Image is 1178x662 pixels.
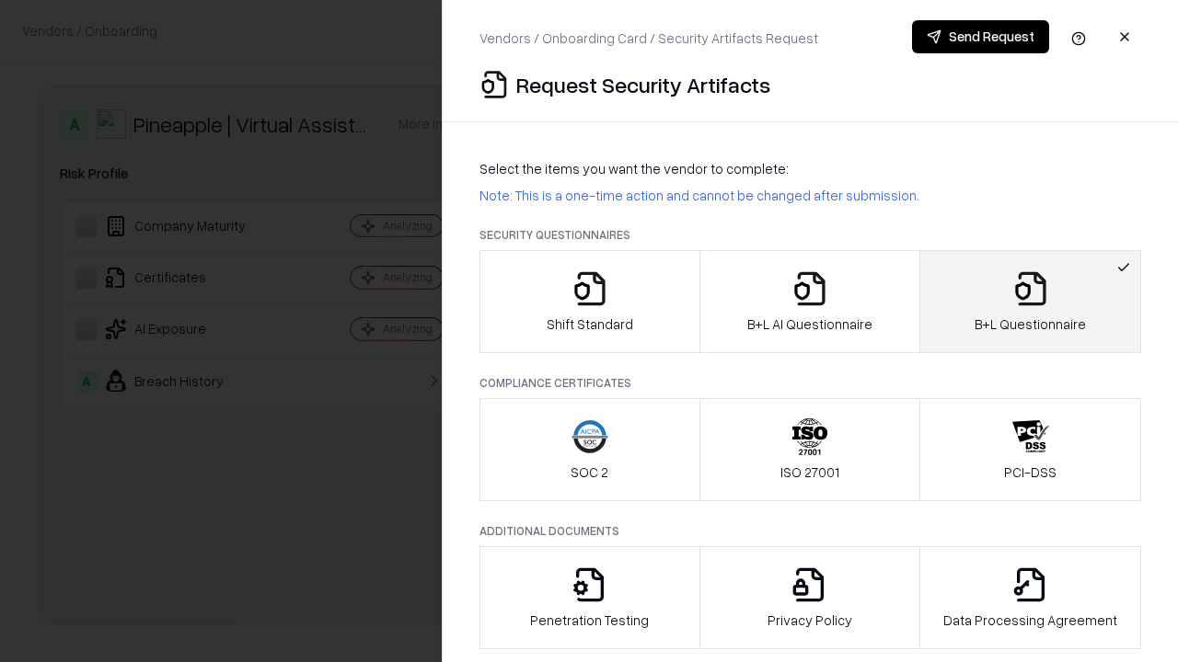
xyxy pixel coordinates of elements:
button: Privacy Policy [699,546,921,649]
p: Additional Documents [479,523,1141,539]
p: ISO 27001 [780,462,839,482]
p: Privacy Policy [768,611,852,630]
p: Compliance Certificates [479,375,1141,391]
button: Shift Standard [479,250,700,353]
button: ISO 27001 [699,398,921,501]
p: PCI-DSS [1004,462,1057,482]
button: Send Request [912,20,1049,53]
button: B+L AI Questionnaire [699,250,921,353]
p: Data Processing Agreement [943,611,1117,630]
p: B+L AI Questionnaire [747,314,872,334]
button: SOC 2 [479,398,700,501]
button: B+L Questionnaire [919,250,1141,353]
p: Request Security Artifacts [516,70,770,99]
button: Penetration Testing [479,546,700,649]
p: B+L Questionnaire [975,314,1086,334]
button: PCI-DSS [919,398,1141,501]
p: SOC 2 [571,462,608,482]
button: Data Processing Agreement [919,546,1141,649]
p: Vendors / Onboarding Card / Security Artifacts Request [479,29,818,48]
p: Note: This is a one-time action and cannot be changed after submission. [479,186,1141,205]
p: Shift Standard [547,314,633,334]
p: Select the items you want the vendor to complete: [479,159,1141,178]
p: Security Questionnaires [479,227,1141,243]
p: Penetration Testing [530,611,649,630]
